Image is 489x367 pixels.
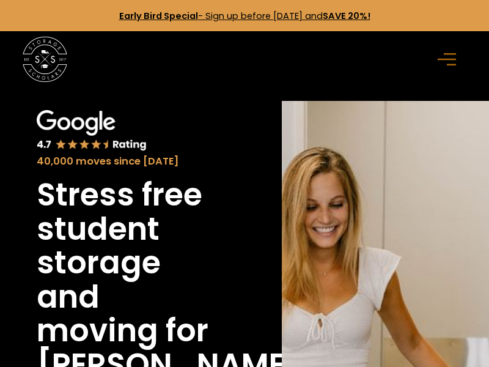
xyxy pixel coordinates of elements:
div: 40,000 moves since [DATE] [37,154,227,169]
img: Storage Scholars main logo [23,37,67,81]
strong: Early Bird Special [119,10,198,22]
h1: Stress free student storage and moving for [37,178,227,347]
strong: SAVE 20%! [323,10,370,22]
div: menu [431,42,467,78]
a: Early Bird Special- Sign up before [DATE] andSAVE 20%! [119,10,370,22]
a: home [23,37,67,81]
img: Google 4.7 star rating [37,110,147,152]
